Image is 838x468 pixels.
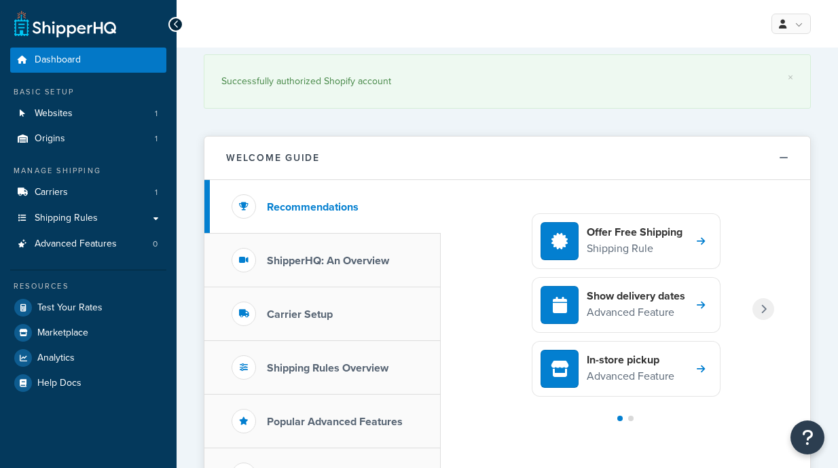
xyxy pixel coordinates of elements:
a: Carriers1 [10,180,166,205]
a: Shipping Rules [10,206,166,231]
li: Advanced Features [10,232,166,257]
div: Manage Shipping [10,165,166,177]
p: Shipping Rule [587,240,682,257]
h3: Shipping Rules Overview [267,362,388,374]
span: 1 [155,133,158,145]
span: Help Docs [37,378,81,389]
span: Carriers [35,187,68,198]
span: Advanced Features [35,238,117,250]
h3: Popular Advanced Features [267,416,403,428]
li: Origins [10,126,166,151]
span: Websites [35,108,73,120]
span: Marketplace [37,327,88,339]
a: × [788,72,793,83]
h4: Offer Free Shipping [587,225,682,240]
h3: Recommendations [267,201,359,213]
span: Shipping Rules [35,213,98,224]
h3: ShipperHQ: An Overview [267,255,389,267]
p: Advanced Feature [587,304,685,321]
h4: Show delivery dates [587,289,685,304]
a: Help Docs [10,371,166,395]
a: Dashboard [10,48,166,73]
span: Test Your Rates [37,302,103,314]
h3: Carrier Setup [267,308,333,321]
a: Advanced Features0 [10,232,166,257]
li: Carriers [10,180,166,205]
div: Basic Setup [10,86,166,98]
span: 1 [155,108,158,120]
a: Test Your Rates [10,295,166,320]
span: Origins [35,133,65,145]
span: Dashboard [35,54,81,66]
span: 1 [155,187,158,198]
li: Websites [10,101,166,126]
span: Analytics [37,353,75,364]
a: Origins1 [10,126,166,151]
div: Successfully authorized Shopify account [221,72,793,91]
a: Marketplace [10,321,166,345]
span: 0 [153,238,158,250]
a: Analytics [10,346,166,370]
h2: Welcome Guide [226,153,320,163]
h4: In-store pickup [587,353,674,367]
button: Open Resource Center [790,420,824,454]
button: Welcome Guide [204,137,810,180]
div: Resources [10,281,166,292]
p: Advanced Feature [587,367,674,385]
a: Websites1 [10,101,166,126]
